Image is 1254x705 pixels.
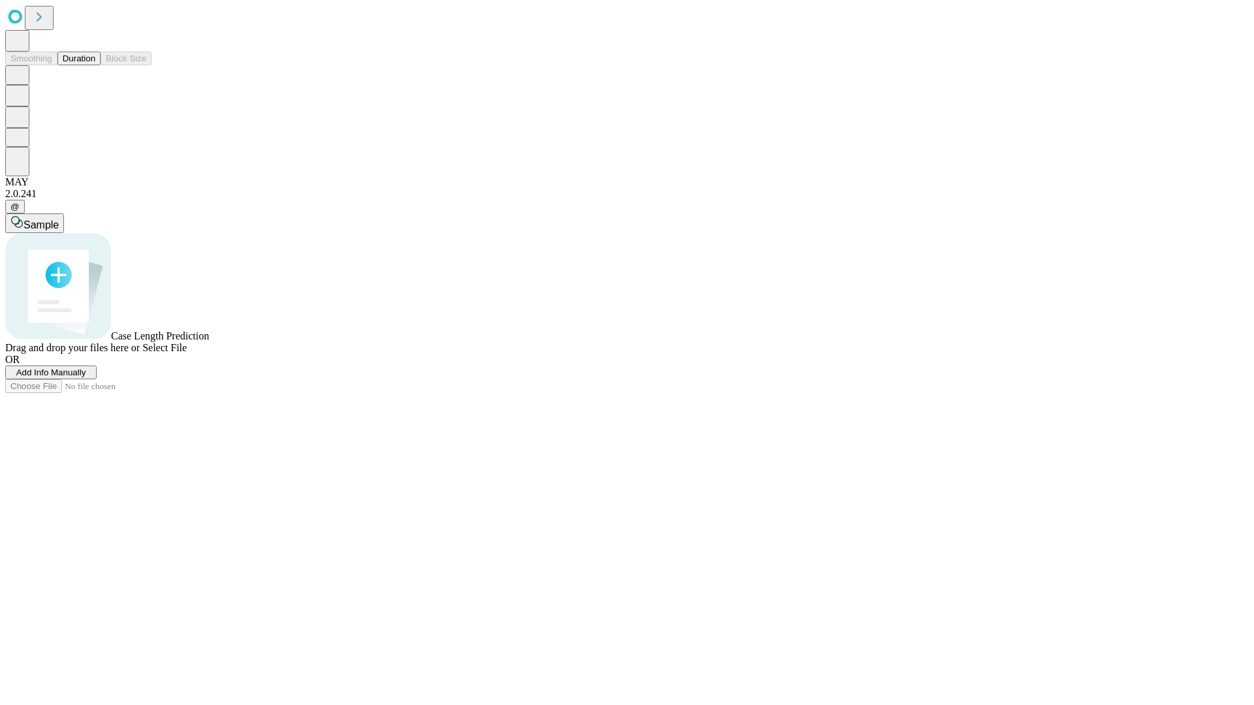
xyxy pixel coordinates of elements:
[10,202,20,211] span: @
[57,52,101,65] button: Duration
[5,213,64,233] button: Sample
[5,366,97,379] button: Add Info Manually
[5,176,1249,188] div: MAY
[5,52,57,65] button: Smoothing
[5,200,25,213] button: @
[24,219,59,230] span: Sample
[5,188,1249,200] div: 2.0.241
[111,330,209,341] span: Case Length Prediction
[5,354,20,365] span: OR
[16,368,86,377] span: Add Info Manually
[5,342,140,353] span: Drag and drop your files here or
[101,52,152,65] button: Block Size
[142,342,187,353] span: Select File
